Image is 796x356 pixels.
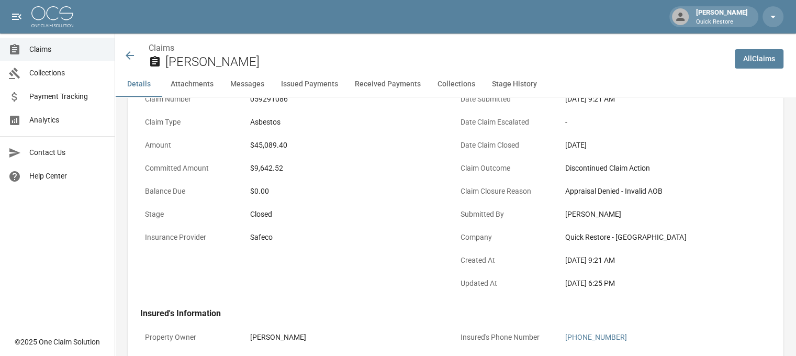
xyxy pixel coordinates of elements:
div: [DATE] 6:25 PM [565,278,766,289]
h4: Insured's Information [140,308,771,319]
span: Claims [29,44,106,55]
p: Amount [140,135,245,155]
button: Messages [222,72,273,97]
span: Payment Tracking [29,91,106,102]
div: $45,089.40 [250,140,451,151]
p: Quick Restore [696,18,748,27]
div: [PERSON_NAME] [565,209,766,220]
div: $9,642.52 [250,163,451,174]
p: Insured's Phone Number [456,327,561,348]
p: Submitted By [456,204,561,225]
div: $0.00 [250,186,451,197]
p: Claim Closure Reason [456,181,561,202]
p: Claim Outcome [456,158,561,179]
div: Discontinued Claim Action [565,163,766,174]
span: Contact Us [29,147,106,158]
a: [PHONE_NUMBER] [565,333,627,341]
p: Claim Type [140,112,245,132]
p: Updated At [456,273,561,294]
img: ocs-logo-white-transparent.png [31,6,73,27]
button: Received Payments [346,72,429,97]
div: [DATE] 9:21 AM [565,255,766,266]
p: Created At [456,250,561,271]
div: [DATE] [565,140,766,151]
button: Details [115,72,162,97]
p: Property Owner [140,327,245,348]
button: Stage History [484,72,545,97]
div: - [565,117,766,128]
p: Claim Number [140,89,245,109]
h2: [PERSON_NAME] [165,54,726,70]
p: Date Claim Closed [456,135,561,155]
a: AllClaims [735,49,783,69]
div: [DATE] 9:21 AM [565,94,766,105]
span: Collections [29,68,106,79]
div: © 2025 One Claim Solution [15,337,100,347]
div: Appraisal Denied - Invalid AOB [565,186,766,197]
span: Help Center [29,171,106,182]
div: 059291086 [250,94,451,105]
div: [PERSON_NAME] [692,7,752,26]
span: Analytics [29,115,106,126]
p: Balance Due [140,181,245,202]
div: Quick Restore - [GEOGRAPHIC_DATA] [565,232,766,243]
p: Date Submitted [456,89,561,109]
button: Attachments [162,72,222,97]
div: Asbestos [250,117,451,128]
div: Closed [250,209,451,220]
p: Date Claim Escalated [456,112,561,132]
button: Collections [429,72,484,97]
p: Stage [140,204,245,225]
div: Safeco [250,232,451,243]
button: open drawer [6,6,27,27]
nav: breadcrumb [149,42,726,54]
div: [PERSON_NAME] [250,332,451,343]
p: Insurance Provider [140,227,245,248]
div: anchor tabs [115,72,796,97]
p: Committed Amount [140,158,245,179]
button: Issued Payments [273,72,346,97]
a: Claims [149,43,174,53]
p: Company [456,227,561,248]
